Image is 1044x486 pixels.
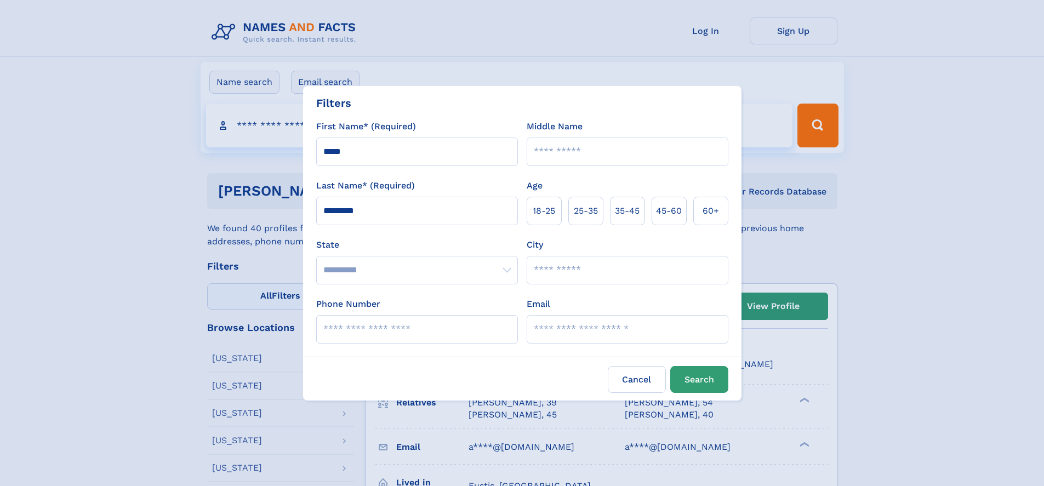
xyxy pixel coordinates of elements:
label: Middle Name [527,120,583,133]
label: State [316,238,518,251]
label: Phone Number [316,298,380,311]
button: Search [670,366,728,393]
label: City [527,238,543,251]
label: Email [527,298,550,311]
span: 60+ [703,204,719,218]
label: First Name* (Required) [316,120,416,133]
label: Cancel [608,366,666,393]
label: Age [527,179,543,192]
span: 45‑60 [656,204,682,218]
div: Filters [316,95,351,111]
span: 25‑35 [574,204,598,218]
span: 18‑25 [533,204,555,218]
span: 35‑45 [615,204,640,218]
label: Last Name* (Required) [316,179,415,192]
